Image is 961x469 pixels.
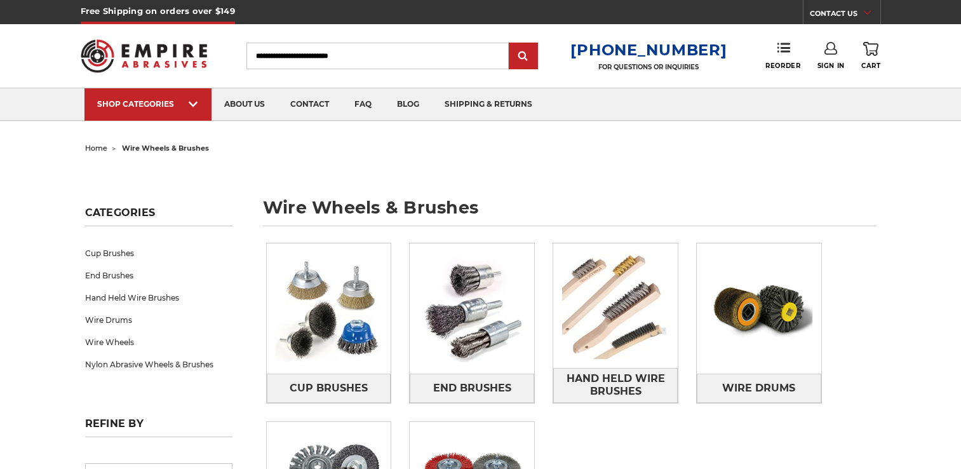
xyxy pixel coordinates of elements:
[765,42,800,69] a: Reorder
[85,309,232,331] a: Wire Drums
[267,374,391,402] a: Cup Brushes
[85,353,232,376] a: Nylon Abrasive Wheels & Brushes
[85,207,232,226] h5: Categories
[267,247,391,371] img: Cup Brushes
[810,6,880,24] a: CONTACT US
[410,247,534,371] img: End Brushes
[410,374,534,402] a: End Brushes
[122,144,209,153] span: wire wheels & brushes
[85,418,232,437] h5: Refine by
[553,243,678,368] img: Hand Held Wire Brushes
[433,377,511,399] span: End Brushes
[290,377,368,399] span: Cup Brushes
[263,199,877,226] h1: wire wheels & brushes
[342,88,384,121] a: faq
[861,62,880,70] span: Cart
[697,247,821,371] img: Wire Drums
[85,242,232,264] a: Cup Brushes
[553,368,678,403] a: Hand Held Wire Brushes
[861,42,880,70] a: Cart
[722,377,795,399] span: Wire Drums
[765,62,800,70] span: Reorder
[817,62,845,70] span: Sign In
[570,63,727,71] p: FOR QUESTIONS OR INQUIRIES
[85,264,232,287] a: End Brushes
[85,144,107,153] a: home
[81,31,208,81] img: Empire Abrasives
[511,44,536,69] input: Submit
[97,99,199,109] div: SHOP CATEGORIES
[384,88,432,121] a: blog
[554,368,677,402] span: Hand Held Wire Brushes
[432,88,545,121] a: shipping & returns
[212,88,278,121] a: about us
[570,41,727,59] a: [PHONE_NUMBER]
[85,331,232,353] a: Wire Wheels
[697,374,821,402] a: Wire Drums
[278,88,342,121] a: contact
[85,287,232,309] a: Hand Held Wire Brushes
